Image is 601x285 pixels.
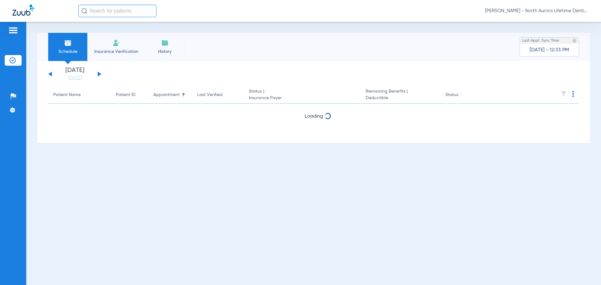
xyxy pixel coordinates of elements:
img: last sync help info [572,38,577,43]
div: Appointment [153,92,180,98]
span: Deductible [366,95,435,101]
li: [DATE] [56,67,94,81]
a: [DATE] [56,75,94,81]
span: Loading [305,114,323,119]
img: group-dot-blue.svg [572,91,574,97]
img: Manual Insurance Verification [113,39,120,47]
span: Last Appt. Sync Time: [522,38,560,44]
th: Status | [244,86,361,104]
span: [DATE] - 12:33 PM [530,47,569,53]
span: [PERSON_NAME] - North Aurora Lifetime Dentistry [485,8,588,14]
div: Last Verified [197,92,223,98]
div: Patient Name [53,92,81,98]
div: Last Verified [197,92,239,98]
input: Search for patients [78,5,157,17]
img: History [161,39,169,47]
img: Search Icon [81,8,87,14]
div: Patient ID [116,92,143,98]
div: Patient Name [53,92,106,98]
img: hamburger-icon [8,27,18,34]
img: filter.svg [561,91,567,97]
span: History [150,48,180,55]
div: Appointment [153,92,187,98]
div: Patient ID [116,92,136,98]
th: Remaining Benefits | [361,86,440,104]
img: Schedule [64,39,72,47]
img: Zuub Logo [13,5,34,16]
th: Status [440,86,483,104]
span: Schedule [53,48,83,55]
span: Insurance Payer [249,95,356,101]
span: Insurance Verification [92,48,141,55]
